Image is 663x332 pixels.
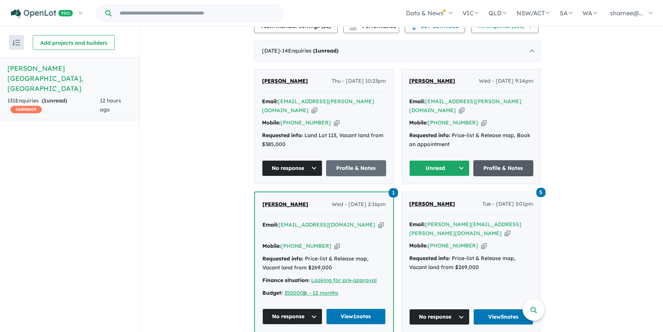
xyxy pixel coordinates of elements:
[409,221,521,237] a: [PERSON_NAME][EMAIL_ADDRESS][PERSON_NAME][DOMAIN_NAME]
[334,242,340,250] button: Copy
[262,309,322,325] button: No response
[262,277,310,284] strong: Finance situation:
[409,78,455,84] span: [PERSON_NAME]
[11,9,73,18] img: Openlot PRO Logo White
[505,230,510,237] button: Copy
[409,200,455,207] span: [PERSON_NAME]
[262,201,308,208] span: [PERSON_NAME]
[262,132,303,139] strong: Requested info:
[312,107,317,114] button: Copy
[262,98,374,114] a: [EMAIL_ADDRESS][PERSON_NAME][DOMAIN_NAME]
[428,242,478,249] a: [PHONE_NUMBER]
[7,97,100,114] div: 131 Enquir ies
[313,47,338,54] strong: ( unread)
[409,98,425,105] strong: Email:
[281,243,331,249] a: [PHONE_NUMBER]
[332,200,386,209] span: Wed - [DATE] 2:16pm
[409,119,428,126] strong: Mobile:
[262,200,308,209] a: [PERSON_NAME]
[409,77,455,86] a: [PERSON_NAME]
[254,41,541,61] div: [DATE]
[409,160,470,176] button: Unread
[10,106,42,113] span: CASHBACK
[409,98,521,114] a: [EMAIL_ADDRESS][PERSON_NAME][DOMAIN_NAME]
[482,200,533,209] span: Tue - [DATE] 3:01pm
[409,131,533,149] div: Price-list & Release map, Book an appointment
[409,200,455,209] a: [PERSON_NAME]
[378,221,384,229] button: Copy
[473,309,534,325] a: View5notes
[409,254,533,272] div: Price-list & Release map, Vacant land from $269,000
[389,188,398,197] span: 1
[473,160,534,176] a: Profile & Notes
[262,254,386,272] div: Price-list & Release map, Vacant land from $269,000
[334,119,340,127] button: Copy
[409,309,470,325] button: No response
[428,119,478,126] a: [PHONE_NUMBER]
[262,119,281,126] strong: Mobile:
[326,160,386,176] a: Profile & Notes
[262,290,283,296] strong: Budget:
[262,77,308,86] a: [PERSON_NAME]
[409,221,425,228] strong: Email:
[262,255,303,262] strong: Requested info:
[311,277,377,284] a: Looking for pre-approval
[304,290,338,296] a: 6 - 12 months
[389,187,398,197] a: 1
[459,107,464,114] button: Copy
[349,25,357,30] img: bar-chart.svg
[481,242,487,250] button: Copy
[262,78,308,84] span: [PERSON_NAME]
[262,98,278,105] strong: Email:
[281,119,331,126] a: [PHONE_NUMBER]
[262,243,281,249] strong: Mobile:
[315,47,318,54] span: 1
[536,188,546,197] span: 5
[262,131,386,149] div: Land Lot 113, Vacant land from $385,000
[280,47,338,54] span: - 14 Enquir ies
[262,160,322,176] button: No response
[42,97,67,104] strong: ( unread)
[332,77,386,86] span: Thu - [DATE] 10:23pm
[262,289,386,298] div: |
[13,40,20,45] img: sort.svg
[409,242,428,249] strong: Mobile:
[284,290,303,296] a: 350000
[481,119,487,127] button: Copy
[326,309,386,325] a: View1notes
[100,97,121,113] span: 12 hours ago
[479,77,533,86] span: Wed - [DATE] 9:14pm
[409,132,450,139] strong: Requested info:
[113,5,281,21] input: Try estate name, suburb, builder or developer
[7,63,132,94] h5: [PERSON_NAME][GEOGRAPHIC_DATA] , [GEOGRAPHIC_DATA]
[44,97,47,104] span: 1
[610,9,643,17] span: sharnee@...
[33,35,115,50] button: Add projects and builders
[409,255,450,262] strong: Requested info:
[278,221,375,228] a: [EMAIL_ADDRESS][DOMAIN_NAME]
[536,187,546,197] a: 5
[262,221,278,228] strong: Email:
